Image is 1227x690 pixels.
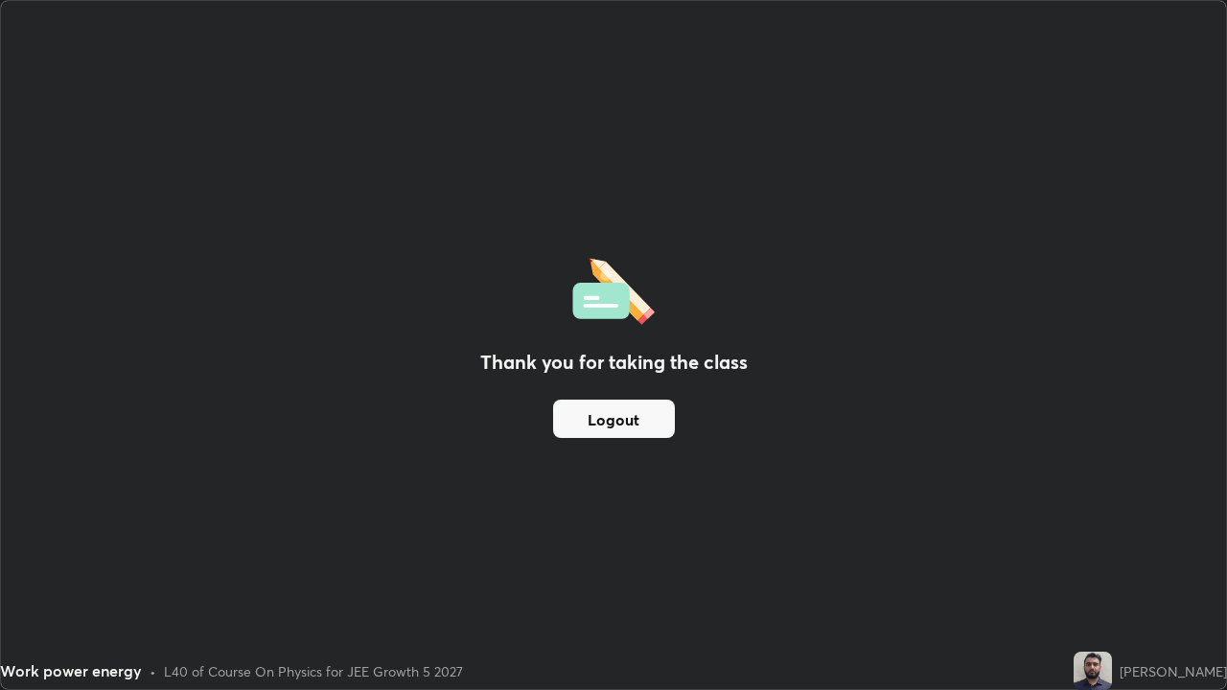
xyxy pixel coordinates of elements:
div: [PERSON_NAME] [1120,661,1227,681]
img: offlineFeedback.1438e8b3.svg [572,252,655,325]
img: 2d581e095ba74728bda1a1849c8d6045.jpg [1074,652,1112,690]
h2: Thank you for taking the class [480,348,748,377]
div: L40 of Course On Physics for JEE Growth 5 2027 [164,661,463,681]
button: Logout [553,400,675,438]
div: • [150,661,156,681]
